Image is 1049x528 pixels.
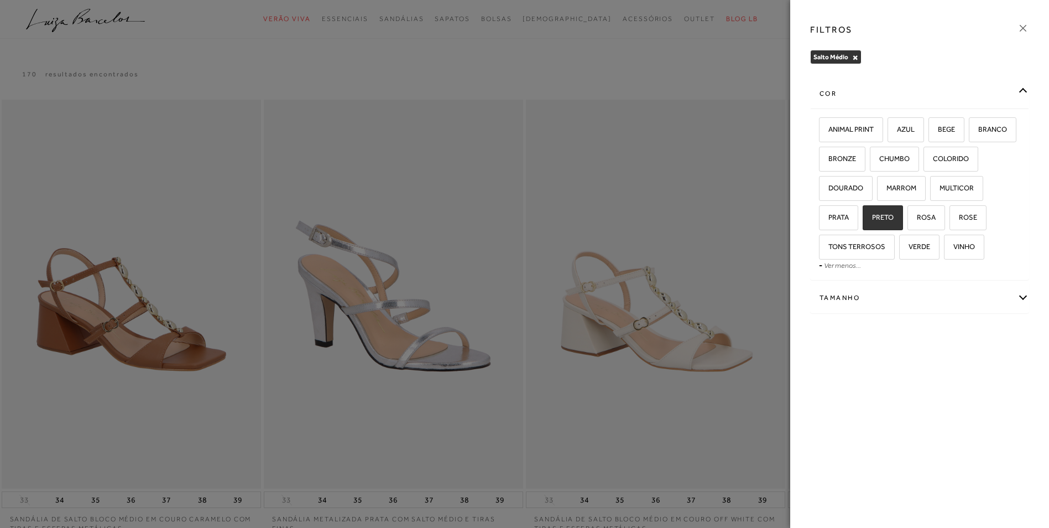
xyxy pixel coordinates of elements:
div: cor [811,79,1029,108]
input: CHUMBO [868,155,879,166]
input: BRANCO [967,126,978,137]
input: DOURADO [817,184,828,195]
input: BRONZE [817,155,828,166]
span: Salto Médio [813,53,848,61]
input: VINHO [942,243,953,254]
span: MARROM [878,184,916,192]
span: BEGE [930,125,955,133]
input: ANIMAL PRINT [817,126,828,137]
span: PRATA [820,213,849,221]
input: ROSA [906,214,917,225]
a: Ver menos... [824,261,861,270]
span: PRETO [864,213,894,221]
span: MULTICOR [931,184,974,192]
span: ROSA [909,213,936,221]
span: BRONZE [820,154,856,163]
span: - [819,261,822,270]
span: VERDE [900,242,930,251]
input: PRATA [817,214,828,225]
span: TONS TERROSOS [820,242,885,251]
div: Tamanho [811,283,1029,313]
span: ANIMAL PRINT [820,125,874,133]
input: MARROM [875,184,886,195]
button: Salto Médio Close [852,54,858,61]
input: AZUL [886,126,897,137]
h3: FILTROS [810,23,853,36]
span: COLORIDO [925,154,969,163]
span: ROSE [951,213,977,221]
input: ROSE [948,214,959,225]
input: PRETO [861,214,872,225]
input: TONS TERROSOS [817,243,828,254]
span: BRANCO [970,125,1007,133]
input: VERDE [897,243,909,254]
input: BEGE [927,126,938,137]
input: COLORIDO [922,155,933,166]
span: AZUL [889,125,915,133]
span: VINHO [945,242,975,251]
span: CHUMBO [871,154,910,163]
span: DOURADO [820,184,863,192]
input: MULTICOR [928,184,940,195]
